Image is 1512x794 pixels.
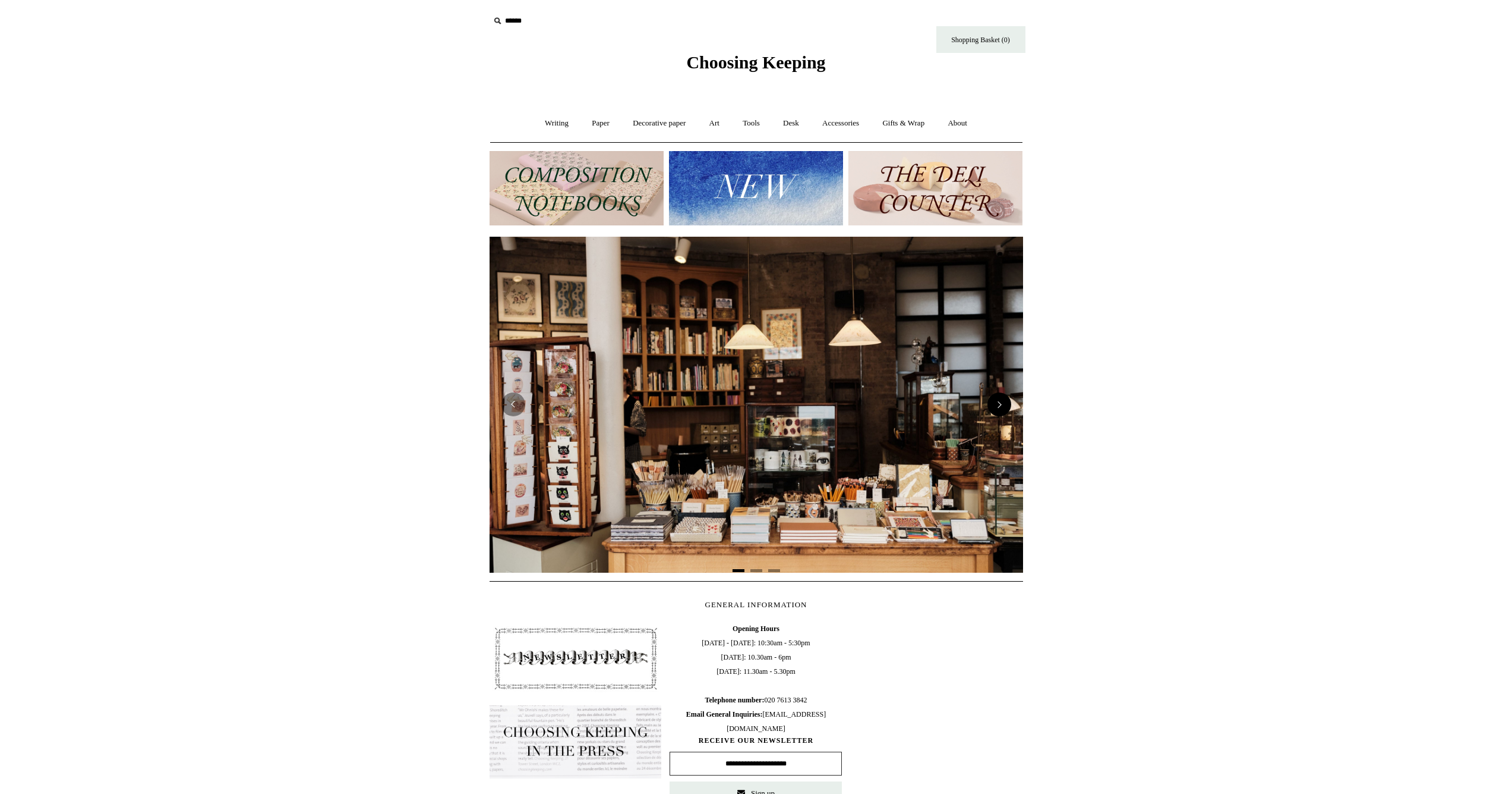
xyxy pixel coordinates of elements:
[490,705,662,779] img: pf-635a2b01-aa89-4342-bbcd-4371b60f588c--In-the-press-Button_1200x.jpg
[762,696,764,704] b: :
[490,237,1023,572] img: 20250131 INSIDE OF THE SHOP.jpg__PID:b9484a69-a10a-4bde-9e8d-1408d3d5e6ad
[768,569,780,572] button: Page 3
[705,696,765,704] b: Telephone number
[733,569,744,572] button: Page 1
[705,600,807,609] span: GENERAL INFORMATION
[848,151,1022,225] img: The Deli Counter
[534,108,579,139] a: Writing
[937,108,978,139] a: About
[812,108,870,139] a: Accessories
[699,108,730,139] a: Art
[670,736,842,746] span: RECEIVE OUR NEWSLETTER
[490,622,662,695] img: pf-4db91bb9--1305-Newsletter-Button_1200x.jpg
[686,62,825,70] a: Choosing Keeping
[987,393,1011,416] button: Next
[686,710,826,733] span: [EMAIL_ADDRESS][DOMAIN_NAME]
[732,108,771,139] a: Tools
[936,26,1025,53] a: Shopping Basket (0)
[669,151,843,225] img: New.jpg__PID:f73bdf93-380a-4a35-bcfe-7823039498e1
[872,108,935,139] a: Gifts & Wrap
[581,108,620,139] a: Paper
[490,151,664,225] img: 202302 Composition ledgers.jpg__PID:69722ee6-fa44-49dd-a067-31375e5d54ec
[501,393,525,416] button: Previous
[670,622,842,736] span: [DATE] - [DATE]: 10:30am - 5:30pm [DATE]: 10.30am - 6pm [DATE]: 11.30am - 5.30pm 020 7613 3842
[686,710,763,718] b: Email General Inquiries:
[622,108,696,139] a: Decorative paper
[750,569,762,572] button: Page 2
[686,52,825,72] span: Choosing Keeping
[733,624,779,633] b: Opening Hours
[772,108,810,139] a: Desk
